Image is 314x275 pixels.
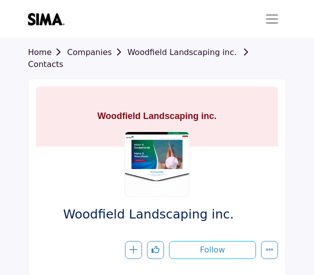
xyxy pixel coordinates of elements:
[261,241,278,259] button: More details
[258,9,286,29] button: Toggle navigation
[147,241,164,259] button: Like
[28,13,69,25] img: site Logo
[28,47,67,57] a: Home
[97,86,217,146] h1: Woodfield Landscaping inc.
[67,47,127,57] a: Companies
[127,47,237,57] a: Woodfield Landscaping inc.
[37,206,260,223] span: Woodfield Landscaping inc.
[169,241,256,259] button: Follow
